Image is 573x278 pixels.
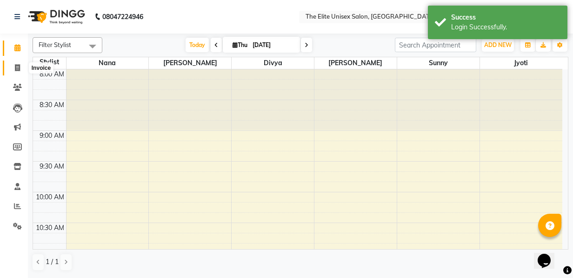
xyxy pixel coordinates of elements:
[232,57,314,69] span: Divya
[451,22,560,32] div: Login Successfully.
[33,57,66,67] div: Stylist
[186,38,209,52] span: Today
[482,39,514,52] button: ADD NEW
[395,38,476,52] input: Search Appointment
[34,192,66,202] div: 10:00 AM
[230,41,250,48] span: Thu
[34,223,66,233] div: 10:30 AM
[24,4,87,30] img: logo
[38,100,66,110] div: 8:30 AM
[451,13,560,22] div: Success
[29,62,53,74] div: Invoice
[38,162,66,171] div: 9:30 AM
[397,57,480,69] span: Sunny
[38,131,66,141] div: 9:00 AM
[39,41,71,48] span: Filter Stylist
[67,57,149,69] span: Nana
[102,4,143,30] b: 08047224946
[480,57,562,69] span: Jyoti
[250,38,296,52] input: 2025-09-04
[314,57,397,69] span: [PERSON_NAME]
[46,257,59,267] span: 1 / 1
[534,241,564,269] iframe: chat widget
[484,41,512,48] span: ADD NEW
[149,57,231,69] span: [PERSON_NAME]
